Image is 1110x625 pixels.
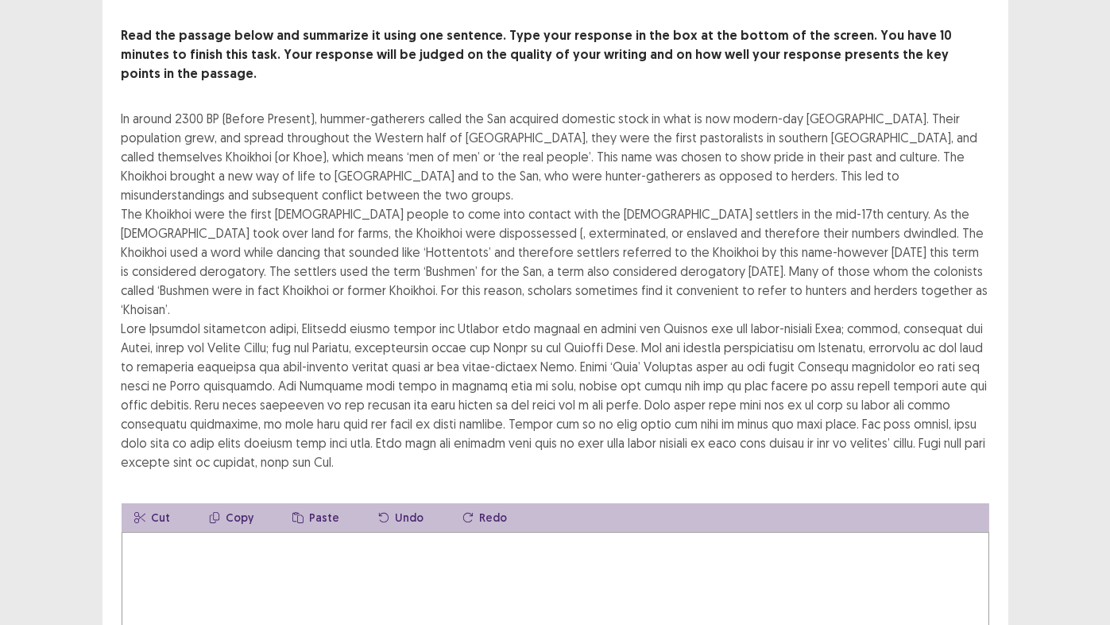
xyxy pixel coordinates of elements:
[122,26,989,83] p: Read the passage below and summarize it using one sentence. Type your response in the box at the ...
[122,109,989,472] div: In around 2300 BP (Before Present), hummer-gatherers called the San acquired domestic stock in wh...
[450,503,520,532] button: Redo
[196,503,267,532] button: Copy
[122,503,184,532] button: Cut
[280,503,353,532] button: Paste
[365,503,437,532] button: Undo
